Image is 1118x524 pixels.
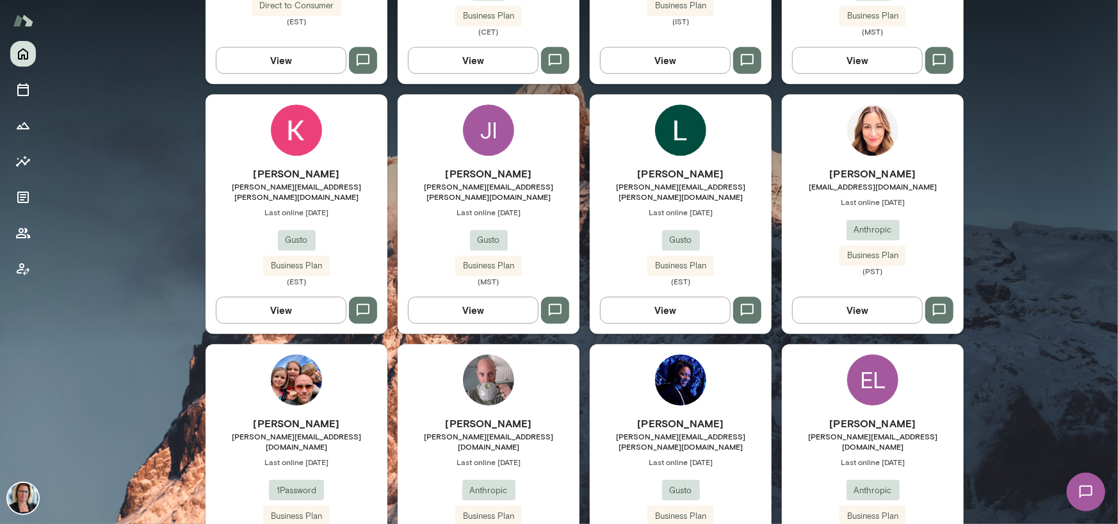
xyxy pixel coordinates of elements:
button: View [600,297,731,323]
button: Sessions [10,77,36,102]
img: Karen Fuller [271,104,322,156]
h6: [PERSON_NAME] [398,166,579,181]
span: Last online [DATE] [590,457,772,467]
h6: [PERSON_NAME] [206,416,387,431]
span: Last online [DATE] [782,197,964,207]
span: Gusto [470,234,508,247]
button: Insights [10,149,36,174]
h6: [PERSON_NAME] [590,416,772,431]
button: View [216,47,346,74]
span: [PERSON_NAME][EMAIL_ADDRESS][PERSON_NAME][DOMAIN_NAME] [206,181,387,202]
span: Business Plan [647,510,714,523]
button: Home [10,41,36,67]
button: Growth Plan [10,113,36,138]
img: Laura Holdgrafer [655,104,706,156]
span: Business Plan [455,10,522,22]
img: Adam Steinharter [463,354,514,405]
span: (MST) [782,26,964,37]
button: View [792,47,923,74]
span: Gusto [278,234,316,247]
button: Members [10,220,36,246]
span: [PERSON_NAME][EMAIL_ADDRESS][DOMAIN_NAME] [206,431,387,452]
span: Last online [DATE] [206,207,387,217]
img: Katie Streu [847,104,898,156]
div: JI [463,104,514,156]
h6: [PERSON_NAME] [782,416,964,431]
span: [PERSON_NAME][EMAIL_ADDRESS][DOMAIN_NAME] [782,431,964,452]
span: Anthropic [847,484,900,497]
img: Monique Jackson [655,354,706,405]
h6: [PERSON_NAME] [398,416,579,431]
span: Business Plan [647,259,714,272]
img: Mento [13,8,33,33]
span: (IST) [590,16,772,26]
span: Anthropic [462,484,515,497]
span: (CET) [398,26,579,37]
span: (PST) [782,266,964,276]
span: Last online [DATE] [206,457,387,467]
span: Business Plan [263,510,330,523]
button: View [216,297,346,323]
button: View [408,47,539,74]
span: (EST) [206,276,387,286]
h6: [PERSON_NAME] [206,166,387,181]
img: Hugues Mackay [271,354,322,405]
span: Business Plan [839,249,906,262]
span: Last online [DATE] [398,207,579,217]
span: (MST) [398,276,579,286]
span: (EST) [206,16,387,26]
span: 1Password [269,484,324,497]
span: [PERSON_NAME][EMAIL_ADDRESS][DOMAIN_NAME] [398,431,579,452]
span: Business Plan [839,510,906,523]
span: [PERSON_NAME][EMAIL_ADDRESS][PERSON_NAME][DOMAIN_NAME] [398,181,579,202]
span: [EMAIL_ADDRESS][DOMAIN_NAME] [782,181,964,192]
span: Gusto [662,484,700,497]
span: Last online [DATE] [398,457,579,467]
span: Anthropic [847,224,900,236]
h6: [PERSON_NAME] [782,166,964,181]
button: Client app [10,256,36,282]
span: Business Plan [455,510,522,523]
button: Documents [10,184,36,210]
span: Last online [DATE] [590,207,772,217]
div: EL [847,354,898,405]
img: Jennifer Alvarez [8,483,38,514]
span: (EST) [590,276,772,286]
span: [PERSON_NAME][EMAIL_ADDRESS][PERSON_NAME][DOMAIN_NAME] [590,181,772,202]
span: Business Plan [839,10,906,22]
span: Business Plan [263,259,330,272]
span: Gusto [662,234,700,247]
h6: [PERSON_NAME] [590,166,772,181]
button: View [792,297,923,323]
span: Last online [DATE] [782,457,964,467]
button: View [600,47,731,74]
span: Business Plan [455,259,522,272]
span: [PERSON_NAME][EMAIL_ADDRESS][PERSON_NAME][DOMAIN_NAME] [590,431,772,452]
button: View [408,297,539,323]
